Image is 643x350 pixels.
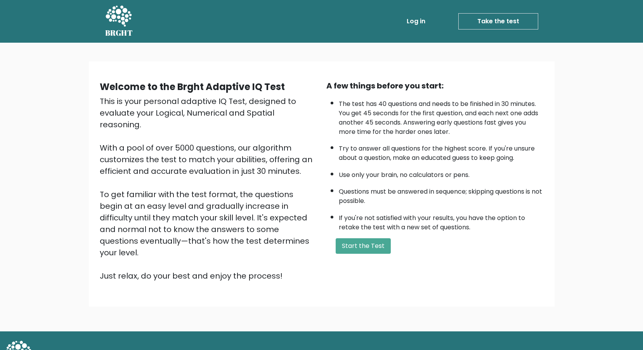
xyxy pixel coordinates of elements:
[339,140,544,163] li: Try to answer all questions for the highest score. If you're unsure about a question, make an edu...
[105,3,133,40] a: BRGHT
[100,80,285,93] b: Welcome to the Brght Adaptive IQ Test
[100,95,317,282] div: This is your personal adaptive IQ Test, designed to evaluate your Logical, Numerical and Spatial ...
[339,183,544,206] li: Questions must be answered in sequence; skipping questions is not possible.
[339,95,544,137] li: The test has 40 questions and needs to be finished in 30 minutes. You get 45 seconds for the firs...
[339,166,544,180] li: Use only your brain, no calculators or pens.
[105,28,133,38] h5: BRGHT
[339,210,544,232] li: If you're not satisfied with your results, you have the option to retake the test with a new set ...
[404,14,428,29] a: Log in
[326,80,544,92] div: A few things before you start:
[458,13,538,29] a: Take the test
[336,238,391,254] button: Start the Test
